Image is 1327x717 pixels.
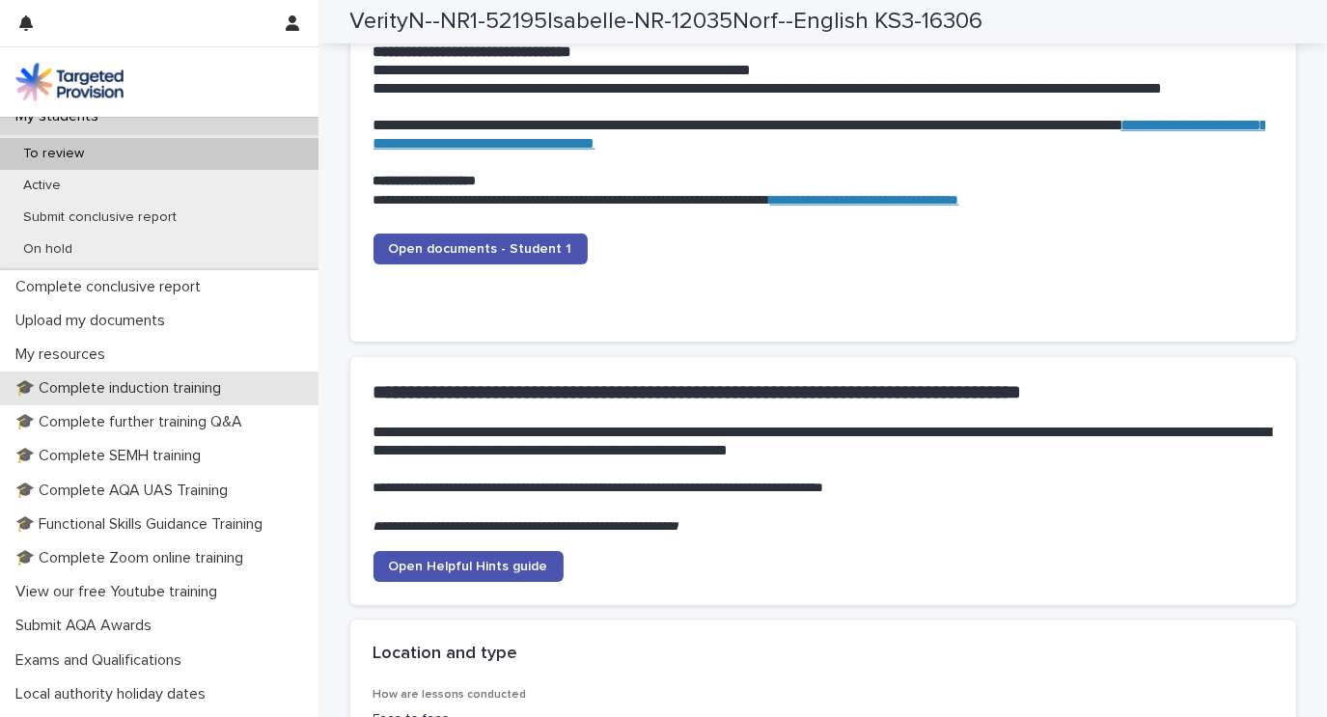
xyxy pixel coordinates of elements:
p: 🎓 Complete further training Q&A [8,413,258,431]
p: 🎓 Functional Skills Guidance Training [8,515,278,534]
h2: Location and type [373,644,518,665]
a: Open Helpful Hints guide [373,551,564,582]
p: Upload my documents [8,312,180,330]
p: Submit AQA Awards [8,617,167,635]
img: M5nRWzHhSzIhMunXDL62 [15,63,124,101]
p: Exams and Qualifications [8,651,197,670]
p: 🎓 Complete Zoom online training [8,549,259,567]
p: To review [8,146,99,162]
p: View our free Youtube training [8,583,233,601]
p: Complete conclusive report [8,278,216,296]
p: 🎓 Complete induction training [8,379,236,398]
p: Local authority holiday dates [8,685,221,703]
h2: VerityN--NR1-52195Isabelle-NR-12035Norf--English KS3-16306 [350,8,983,36]
span: Open documents - Student 1 [389,242,572,256]
p: On hold [8,241,88,258]
p: 🎓 Complete SEMH training [8,447,216,465]
p: Active [8,178,76,194]
p: My students [8,107,114,125]
p: Submit conclusive report [8,209,192,226]
span: How are lessons conducted [373,689,527,701]
a: Open documents - Student 1 [373,234,588,264]
p: My resources [8,345,121,364]
p: 🎓 Complete AQA UAS Training [8,482,243,500]
span: Open Helpful Hints guide [389,560,548,573]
